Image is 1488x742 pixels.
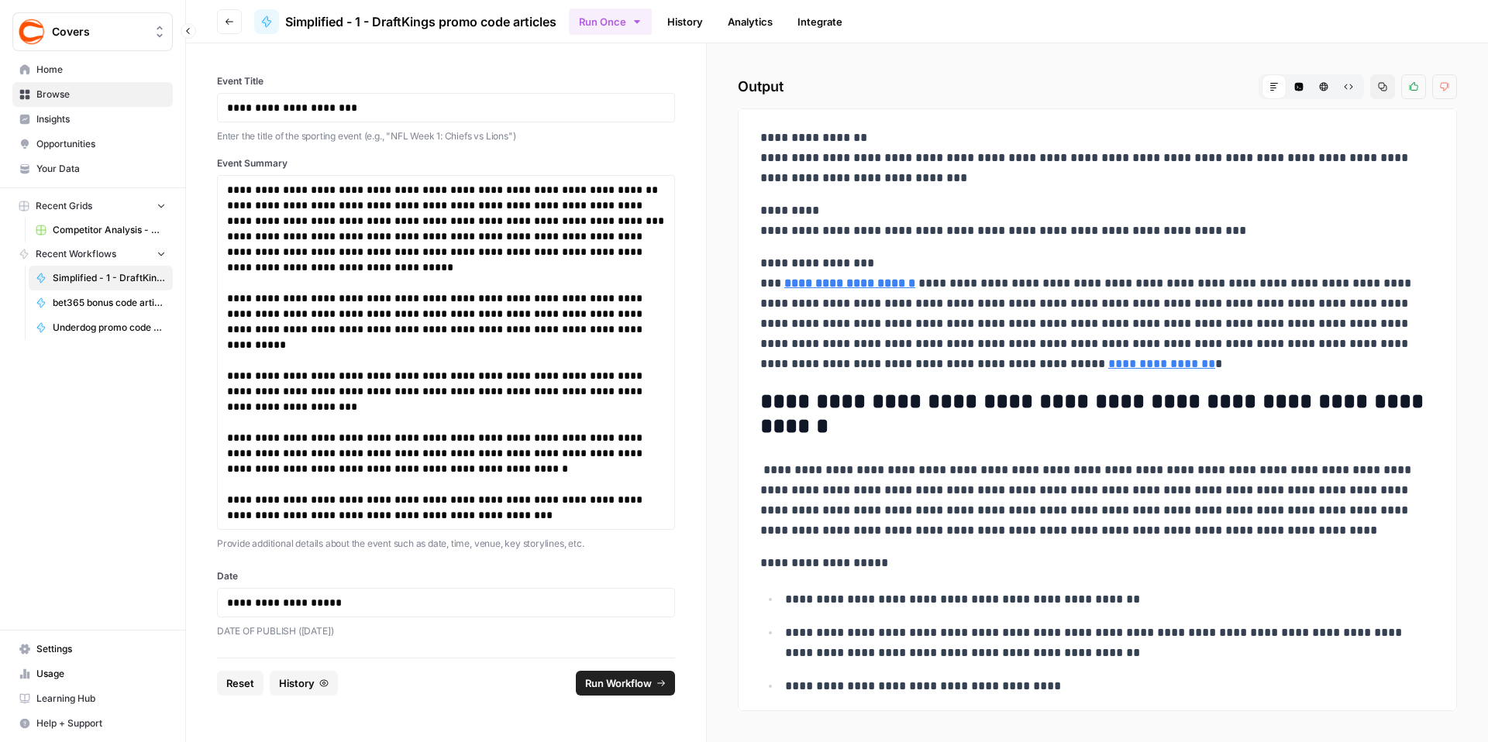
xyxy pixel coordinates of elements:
[217,569,675,583] label: Date
[36,112,166,126] span: Insights
[270,671,338,696] button: History
[12,686,173,711] a: Learning Hub
[52,24,146,40] span: Covers
[658,9,712,34] a: History
[217,536,675,551] p: Provide additional details about the event such as date, time, venue, key storylines, etc.
[12,242,173,266] button: Recent Workflows
[12,12,173,51] button: Workspace: Covers
[217,671,263,696] button: Reset
[36,667,166,681] span: Usage
[12,107,173,132] a: Insights
[12,194,173,218] button: Recent Grids
[217,156,675,170] label: Event Summary
[217,129,675,144] p: Enter the title of the sporting event (e.g., "NFL Week 1: Chiefs vs Lions")
[36,716,166,730] span: Help + Support
[36,692,166,706] span: Learning Hub
[217,623,675,639] p: DATE OF PUBLISH ([DATE])
[36,642,166,656] span: Settings
[29,290,173,315] a: bet365 bonus code article
[29,315,173,340] a: Underdog promo code article
[12,156,173,181] a: Your Data
[12,661,173,686] a: Usage
[53,223,166,237] span: Competitor Analysis - URL Specific Grid
[585,675,652,691] span: Run Workflow
[718,9,782,34] a: Analytics
[36,63,166,77] span: Home
[226,675,254,691] span: Reset
[18,18,46,46] img: Covers Logo
[738,74,1457,99] h2: Output
[12,711,173,736] button: Help + Support
[788,9,852,34] a: Integrate
[569,9,652,35] button: Run Once
[29,266,173,290] a: Simplified - 1 - DraftKings promo code articles
[285,12,556,31] span: Simplified - 1 - DraftKings promo code articles
[36,88,166,101] span: Browse
[279,675,315,691] span: History
[12,82,173,107] a: Browse
[36,162,166,176] span: Your Data
[36,137,166,151] span: Opportunities
[36,199,92,213] span: Recent Grids
[53,321,166,335] span: Underdog promo code article
[12,132,173,156] a: Opportunities
[29,218,173,242] a: Competitor Analysis - URL Specific Grid
[12,637,173,661] a: Settings
[53,296,166,310] span: bet365 bonus code article
[254,9,556,34] a: Simplified - 1 - DraftKings promo code articles
[12,57,173,82] a: Home
[36,247,116,261] span: Recent Workflows
[53,271,166,285] span: Simplified - 1 - DraftKings promo code articles
[576,671,675,696] button: Run Workflow
[217,74,675,88] label: Event Title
